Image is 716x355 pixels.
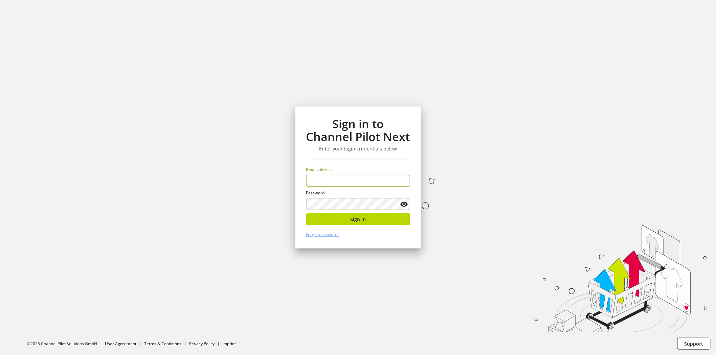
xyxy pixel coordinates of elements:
[189,341,215,347] a: Privacy Policy
[306,146,410,152] h3: Enter your login credentials below
[677,338,711,350] button: Support
[306,190,325,196] span: Password
[222,341,236,347] a: Imprint
[306,167,333,172] span: Email address
[685,340,703,347] span: Support
[27,341,105,347] li: ©2025 Channel Pilot Solutions GmbH
[350,216,366,223] span: Sign in
[306,117,410,143] h1: Sign in to Channel Pilot Next
[306,213,410,225] button: Sign in
[144,341,181,347] a: Terms & Conditions
[105,341,136,347] a: User Agreement
[306,232,339,237] a: Forgot password?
